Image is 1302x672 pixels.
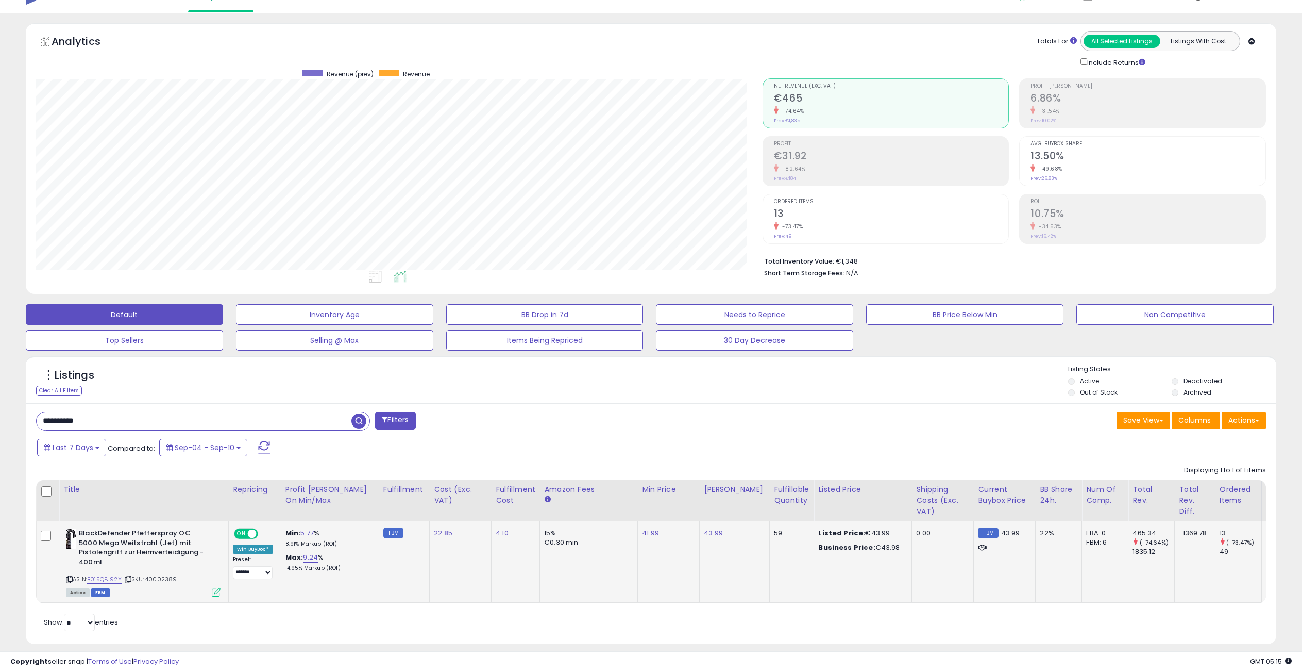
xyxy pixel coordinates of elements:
[818,543,875,552] b: Business Price:
[91,588,110,597] span: FBM
[300,528,314,538] a: 5.77
[1132,547,1174,556] div: 1835.12
[88,657,132,666] a: Terms of Use
[66,588,90,597] span: All listings currently available for purchase on Amazon
[774,118,800,124] small: Prev: €1,835
[1086,538,1120,547] div: FBM: 6
[236,330,433,351] button: Selling @ Max
[1068,365,1276,374] p: Listing States:
[1030,233,1056,239] small: Prev: 16.42%
[1220,484,1257,506] div: Ordered Items
[303,552,318,563] a: 9.24
[1084,35,1160,48] button: All Selected Listings
[704,484,765,495] div: [PERSON_NAME]
[774,150,1009,164] h2: €31.92
[434,528,452,538] a: 22.85
[774,529,806,538] div: 59
[383,484,425,495] div: Fulfillment
[1040,529,1074,538] div: 22%
[1035,223,1061,231] small: -34.53%
[496,528,509,538] a: 4.10
[866,304,1063,325] button: BB Price Below Min
[1030,199,1265,205] span: ROI
[26,330,223,351] button: Top Sellers
[87,575,122,584] a: B015QEJ92Y
[764,269,844,277] b: Short Term Storage Fees:
[235,530,248,538] span: ON
[375,412,415,430] button: Filters
[1220,547,1261,556] div: 49
[1140,538,1169,547] small: (-74.64%)
[544,484,633,495] div: Amazon Fees
[1035,107,1060,115] small: -31.54%
[774,175,796,182] small: Prev: €184
[774,208,1009,222] h2: 13
[257,530,273,538] span: OFF
[233,556,273,579] div: Preset:
[446,304,644,325] button: BB Drop in 7d
[1132,484,1170,506] div: Total Rev.
[774,92,1009,106] h2: €465
[779,165,806,173] small: -82.64%
[1184,466,1266,476] div: Displaying 1 to 1 of 1 items
[642,484,695,495] div: Min Price
[496,484,535,506] div: Fulfillment Cost
[1073,56,1158,68] div: Include Returns
[1030,208,1265,222] h2: 10.75%
[327,70,374,78] span: Revenue (prev)
[52,34,121,51] h5: Analytics
[403,70,430,78] span: Revenue
[236,304,433,325] button: Inventory Age
[544,495,550,504] small: Amazon Fees.
[1076,304,1274,325] button: Non Competitive
[37,439,106,456] button: Last 7 Days
[704,528,723,538] a: 43.99
[779,107,804,115] small: -74.64%
[1030,84,1265,89] span: Profit [PERSON_NAME]
[1037,37,1077,46] div: Totals For
[285,552,303,562] b: Max:
[1080,376,1099,385] label: Active
[1117,412,1170,429] button: Save View
[1179,529,1207,538] div: -1369.78
[55,368,94,383] h5: Listings
[1030,150,1265,164] h2: 13.50%
[66,529,76,549] img: 41jNJbVyWvL._SL40_.jpg
[916,529,966,538] div: 0.00
[1001,528,1020,538] span: 43.99
[383,528,403,538] small: FBM
[818,529,904,538] div: €43.99
[1183,388,1211,397] label: Archived
[774,141,1009,147] span: Profit
[978,528,998,538] small: FBM
[656,330,853,351] button: 30 Day Decrease
[26,304,223,325] button: Default
[1035,165,1062,173] small: -49.68%
[285,528,301,538] b: Min:
[233,484,277,495] div: Repricing
[123,575,177,583] span: | SKU: 40002389
[1179,484,1210,517] div: Total Rev. Diff.
[818,543,904,552] div: €43.98
[281,480,379,521] th: The percentage added to the cost of goods (COGS) that forms the calculator for Min & Max prices.
[108,444,155,453] span: Compared to:
[44,617,118,627] span: Show: entries
[774,484,809,506] div: Fulfillable Quantity
[774,233,792,239] small: Prev: 49
[1220,529,1261,538] div: 13
[1030,92,1265,106] h2: 6.86%
[446,330,644,351] button: Items Being Repriced
[1040,484,1077,506] div: BB Share 24h.
[285,553,371,572] div: %
[285,565,371,572] p: 14.95% Markup (ROI)
[1226,538,1254,547] small: (-73.47%)
[818,484,907,495] div: Listed Price
[1086,529,1120,538] div: FBA: 0
[1160,35,1237,48] button: Listings With Cost
[642,528,659,538] a: 41.99
[175,442,234,453] span: Sep-04 - Sep-10
[1086,484,1124,506] div: Num of Comp.
[1178,415,1211,425] span: Columns
[544,529,630,538] div: 15%
[764,257,834,266] b: Total Inventory Value:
